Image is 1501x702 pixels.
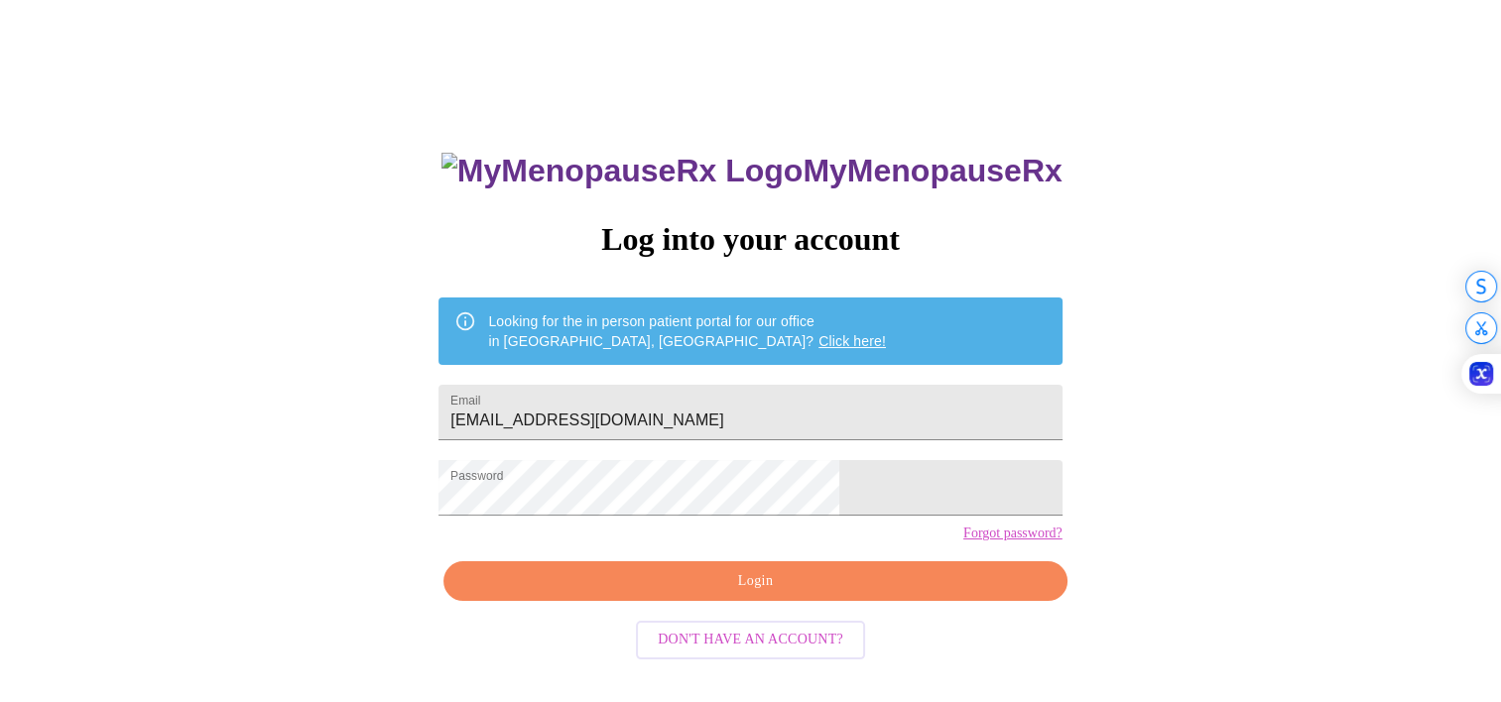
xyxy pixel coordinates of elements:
[438,221,1062,258] h3: Log into your account
[443,561,1066,602] button: Login
[963,526,1063,541] a: Forgot password?
[441,153,803,189] img: MyMenopauseRx Logo
[636,621,865,659] button: Don't have an account?
[466,569,1044,594] span: Login
[441,153,1063,189] h3: MyMenopauseRx
[658,628,843,652] span: Don't have an account?
[818,333,886,349] a: Click here!
[488,303,886,359] div: Looking for the in person patient portal for our office in [GEOGRAPHIC_DATA], [GEOGRAPHIC_DATA]?
[631,630,870,646] a: Don't have an account?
